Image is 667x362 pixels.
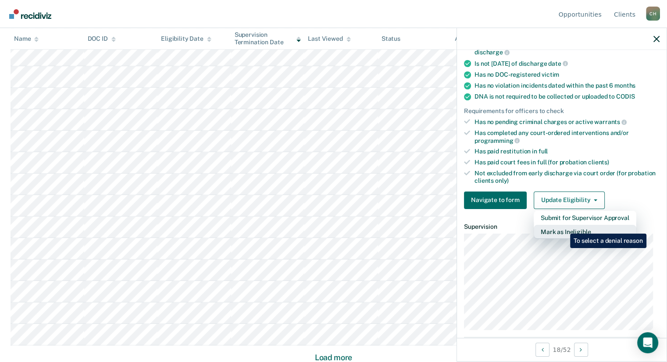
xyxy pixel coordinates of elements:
[614,82,635,89] span: months
[474,170,660,185] div: Not excluded from early discharge via court order (for probation clients
[464,192,527,209] button: Navigate to form
[474,129,660,144] div: Has completed any court-ordered interventions and/or
[455,35,496,43] div: Assigned to
[474,93,660,100] div: DNA is not required to be collected or uploaded to
[646,7,660,21] button: Profile dropdown button
[534,211,636,225] button: Submit for Supervisor Approval
[235,31,301,46] div: Supervision Termination Date
[457,338,667,361] div: 18 / 52
[474,82,660,89] div: Has no violation incidents dated within the past 6
[308,35,350,43] div: Last Viewed
[474,60,660,67] div: Is not [DATE] of discharge
[474,71,660,78] div: Has no DOC-registered
[574,343,588,357] button: Next Opportunity
[474,49,510,56] span: discharge
[474,137,520,144] span: programming
[637,332,658,353] div: Open Intercom Messenger
[14,35,39,43] div: Name
[588,159,609,166] span: clients)
[548,60,567,67] span: date
[535,343,549,357] button: Previous Opportunity
[594,118,627,125] span: warrants
[534,192,605,209] button: Update Eligibility
[88,35,116,43] div: DOC ID
[382,35,400,43] div: Status
[474,148,660,155] div: Has paid restitution in
[534,211,636,239] div: Dropdown Menu
[474,118,660,126] div: Has no pending criminal charges or active
[464,107,660,115] div: Requirements for officers to check
[161,35,211,43] div: Eligibility Date
[9,9,51,19] img: Recidiviz
[495,177,509,184] span: only)
[464,192,530,209] a: Navigate to form link
[539,148,548,155] span: full
[646,7,660,21] div: C H
[534,225,636,239] button: Mark as Ineligible
[616,93,635,100] span: CODIS
[464,223,660,231] dt: Supervision
[542,71,559,78] span: victim
[474,159,660,166] div: Has paid court fees in full (for probation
